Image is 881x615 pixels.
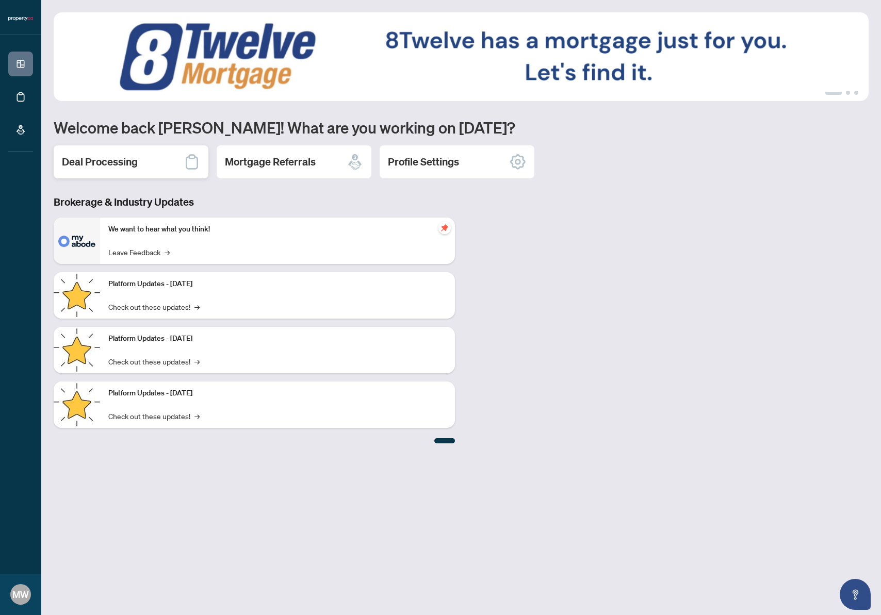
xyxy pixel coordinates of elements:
span: pushpin [438,222,451,234]
h2: Deal Processing [62,155,138,169]
img: logo [8,15,33,22]
p: We want to hear what you think! [108,224,447,235]
img: We want to hear what you think! [54,218,100,264]
button: Open asap [840,579,871,610]
a: Check out these updates!→ [108,356,200,367]
span: → [194,410,200,422]
h2: Profile Settings [388,155,459,169]
img: Slide 0 [54,12,869,101]
h1: Welcome back [PERSON_NAME]! What are you working on [DATE]? [54,118,869,137]
h2: Mortgage Referrals [225,155,316,169]
a: Check out these updates!→ [108,410,200,422]
button: 3 [854,91,858,95]
p: Platform Updates - [DATE] [108,278,447,290]
span: MW [12,587,29,602]
p: Platform Updates - [DATE] [108,388,447,399]
button: 1 [825,91,842,95]
img: Platform Updates - July 21, 2025 [54,272,100,319]
a: Check out these updates!→ [108,301,200,312]
a: Leave Feedback→ [108,246,170,258]
img: Platform Updates - June 23, 2025 [54,381,100,428]
button: 2 [846,91,850,95]
span: → [165,246,170,258]
img: Platform Updates - July 8, 2025 [54,327,100,373]
h3: Brokerage & Industry Updates [54,195,455,209]
span: → [194,301,200,312]
p: Platform Updates - [DATE] [108,333,447,344]
span: → [194,356,200,367]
